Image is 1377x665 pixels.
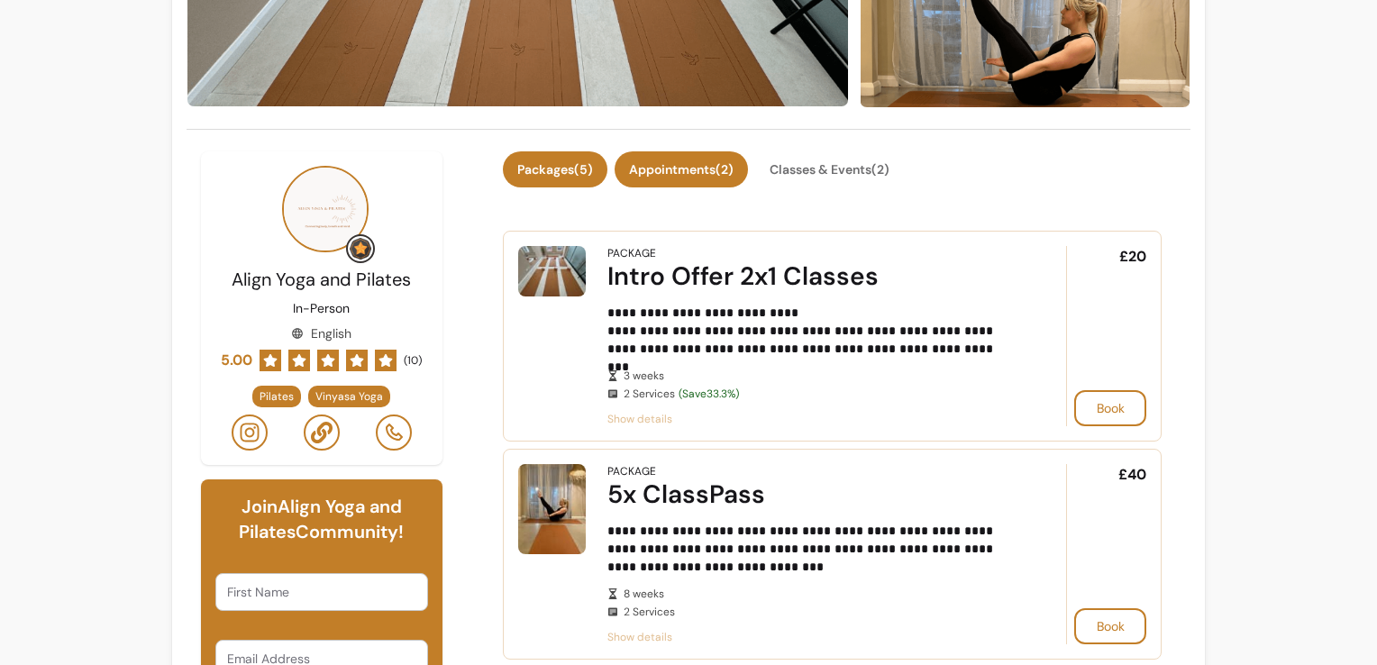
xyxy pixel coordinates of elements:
span: Align Yoga and Pilates [232,268,411,291]
img: Provider image [282,166,369,252]
span: (Save 33.3 %) [679,387,739,401]
span: 3 weeks [624,369,1017,383]
div: Package [607,246,656,260]
div: Package [607,464,656,478]
button: Appointments(2) [615,151,748,187]
span: Show details [607,412,1017,426]
span: ( 10 ) [404,353,422,368]
button: Book [1074,608,1146,644]
span: 8 weeks [624,587,1017,601]
div: Intro Offer 2x1 Classes [607,260,1017,293]
div: £20 [1066,246,1146,426]
div: 5x ClassPass [607,478,1017,511]
input: First Name [227,583,416,601]
span: Vinyasa Yoga [315,389,383,404]
h6: Join Align Yoga and Pilates Community! [215,494,428,544]
span: Show details [607,630,1017,644]
button: Classes & Events(2) [755,151,904,187]
span: 5.00 [221,350,252,371]
img: 5x ClassPass [518,464,586,554]
button: Book [1074,390,1146,426]
div: £40 [1066,464,1146,644]
span: Pilates [260,389,294,404]
span: 2 Services [624,605,1017,619]
img: Grow [350,238,371,260]
img: Intro Offer 2x1 Classes [518,246,586,296]
div: English [291,324,351,342]
button: Packages(5) [503,151,607,187]
span: 2 Services [624,387,1017,401]
p: In-Person [293,299,350,317]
